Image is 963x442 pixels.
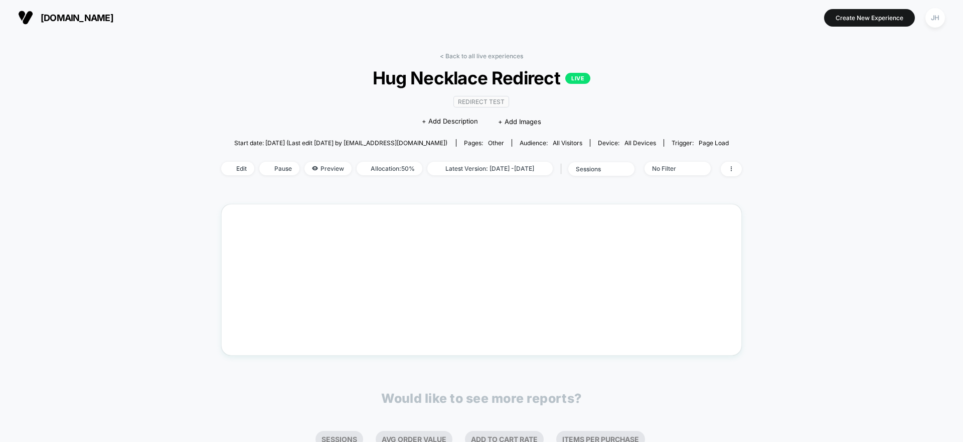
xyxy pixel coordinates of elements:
[381,391,582,406] p: Would like to see more reports?
[922,8,948,28] button: JH
[699,139,729,147] span: Page Load
[15,10,116,26] button: [DOMAIN_NAME]
[440,52,523,60] a: < Back to all live experiences
[247,67,716,88] span: Hug Necklace Redirect
[824,9,915,27] button: Create New Experience
[464,139,504,147] div: Pages:
[624,139,656,147] span: all devices
[259,162,299,175] span: Pause
[427,162,553,175] span: Latest Version: [DATE] - [DATE]
[558,162,568,176] span: |
[18,10,33,25] img: Visually logo
[357,162,422,175] span: Allocation: 50%
[520,139,582,147] div: Audience:
[41,13,113,23] span: [DOMAIN_NAME]
[234,139,447,147] span: Start date: [DATE] (Last edit [DATE] by [EMAIL_ADDRESS][DOMAIN_NAME])
[672,139,729,147] div: Trigger:
[652,165,692,172] div: No Filter
[422,117,478,127] span: + Add Description
[576,165,616,173] div: sessions
[304,162,352,175] span: Preview
[553,139,582,147] span: All Visitors
[498,118,541,126] span: + Add Images
[565,73,590,84] p: LIVE
[925,8,945,28] div: JH
[221,162,254,175] span: Edit
[453,96,509,107] span: Redirect Test
[590,139,664,147] span: Device:
[488,139,504,147] span: other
